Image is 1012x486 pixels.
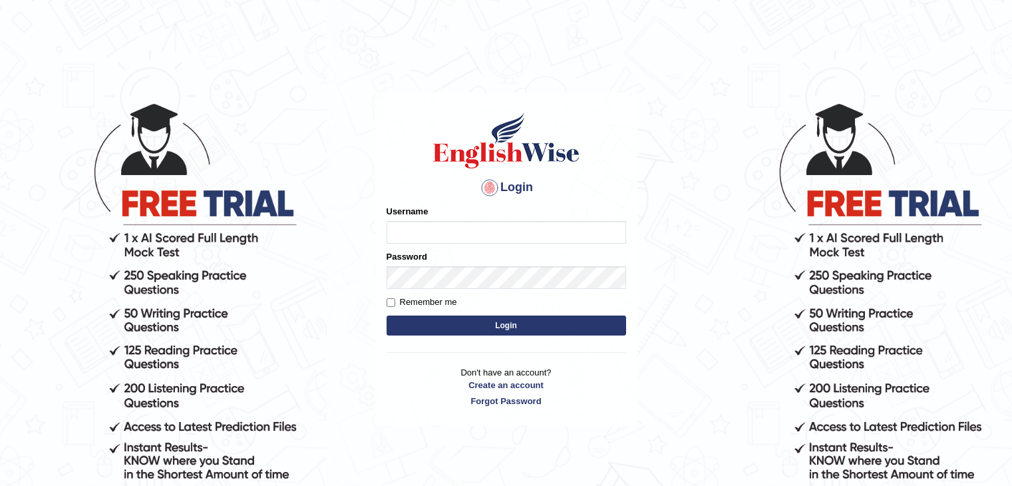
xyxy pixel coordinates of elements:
button: Login [387,316,626,336]
label: Password [387,250,427,263]
label: Username [387,205,428,218]
label: Remember me [387,296,457,309]
a: Create an account [387,379,626,391]
input: Remember me [387,298,395,307]
img: Logo of English Wise sign in for intelligent practice with AI [430,111,582,170]
a: Forgot Password [387,395,626,407]
h4: Login [387,177,626,198]
p: Don't have an account? [387,366,626,407]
